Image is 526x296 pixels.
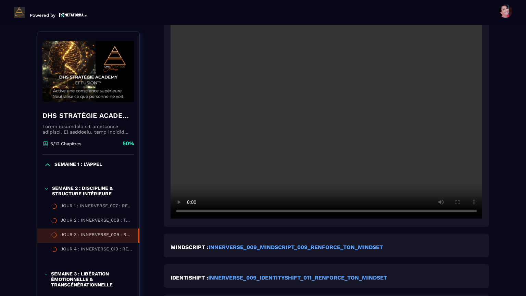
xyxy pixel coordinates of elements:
[54,161,102,168] p: SEMAINE 1 : L'APPEL
[51,271,133,287] p: SEMAINE 3 : LIBÉRATION ÉMOTIONNELLE & TRANSGÉNÉRATIONNELLE
[14,7,25,18] img: logo-branding
[171,274,208,281] strong: IDENTISHIFT :
[209,244,383,250] a: INNERVERSE_009_MINDSCRIPT_009_RENFORCE_TON_MINDSET
[171,244,209,250] strong: MINDSCRIPT :
[61,246,133,254] div: JOUR 4 : INNERVERSE_010 : REPRENDS TON POUVOIR
[61,232,131,239] div: JOUR 3 : INNERVERSE_009 : RENFORCE TON MINDSET
[50,141,82,146] p: 6/12 Chapitres
[30,13,55,18] p: Powered by
[42,37,134,106] img: banner
[61,203,133,211] div: JOUR 1 : INNERVERSE_007 : RENCONTRE AVEC TON ENFANT INTÉRIEUR
[42,124,134,135] p: Lorem ipsumdolo sit ametconse adipisci. El seddoeiu, temp incidid utla et dolo ma aliqu enimadmi ...
[208,274,387,281] a: INNERVERSE_009_IDENTITYSHIFT_011_RENFORCE_TON_MINDSET
[42,111,134,120] h4: DHS STRATÉGIE ACADEMY™ – EFFUSION
[61,218,133,225] div: JOUR 2 : INNERVERSE_008 : TU VIENS D'ACTIVER TON NOUVEAU CYCLE
[59,12,88,18] img: logo
[123,140,134,147] p: 50%
[52,185,133,196] p: SEMAINE 2 : DISCIPLINE & STRUCTURE INTÉRIEURE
